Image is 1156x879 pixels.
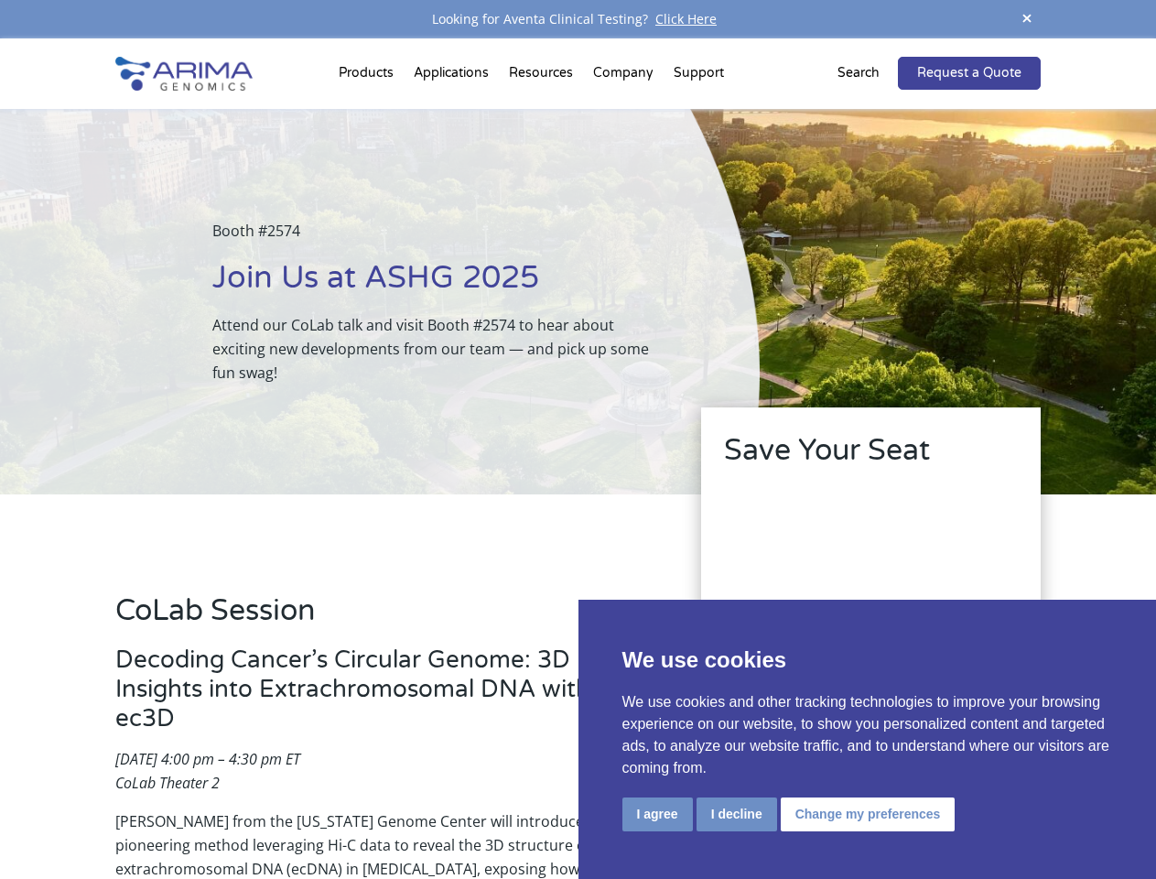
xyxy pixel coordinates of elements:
em: [DATE] 4:00 pm – 4:30 pm ET [115,749,300,769]
h2: CoLab Session [115,591,650,646]
h3: Decoding Cancer’s Circular Genome: 3D Insights into Extrachromosomal DNA with ec3D [115,646,650,747]
p: We use cookies and other tracking technologies to improve your browsing experience on our website... [622,691,1113,779]
em: CoLab Theater 2 [115,773,220,793]
p: Attend our CoLab talk and visit Booth #2574 to hear about exciting new developments from our team... [212,313,667,385]
button: Change my preferences [781,798,956,831]
a: Request a Quote [898,57,1041,90]
p: We use cookies [622,644,1113,677]
a: Click Here [648,10,724,27]
div: Looking for Aventa Clinical Testing? [115,7,1040,31]
button: I agree [622,798,693,831]
h1: Join Us at ASHG 2025 [212,257,667,313]
p: Booth #2574 [212,219,667,257]
img: Arima-Genomics-logo [115,57,253,91]
button: I decline [697,798,777,831]
p: Search [837,61,880,85]
h2: Save Your Seat [724,430,1018,485]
